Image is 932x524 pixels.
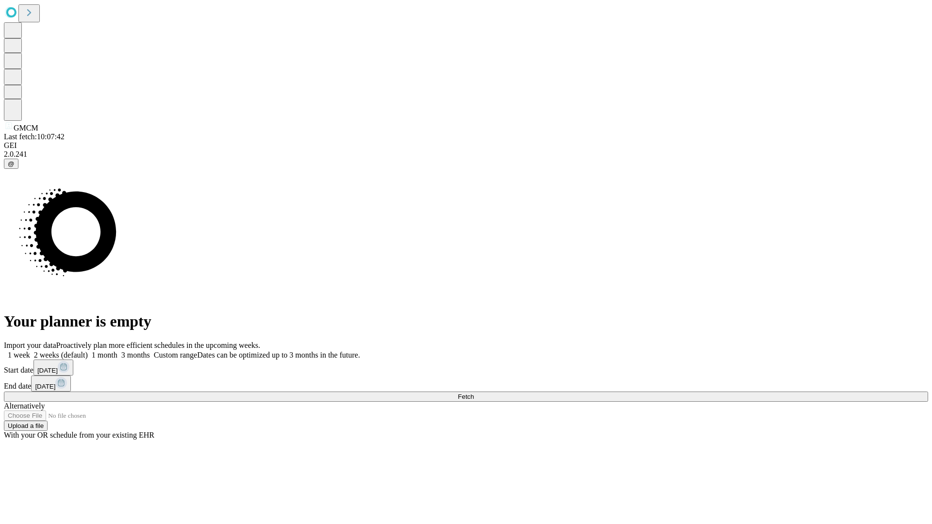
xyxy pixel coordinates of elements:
[56,341,260,349] span: Proactively plan more efficient schedules in the upcoming weeks.
[4,312,928,330] h1: Your planner is empty
[37,367,58,374] span: [DATE]
[33,360,73,376] button: [DATE]
[4,421,48,431] button: Upload a file
[458,393,474,400] span: Fetch
[4,402,45,410] span: Alternatively
[4,392,928,402] button: Fetch
[4,341,56,349] span: Import your data
[4,150,928,159] div: 2.0.241
[14,124,38,132] span: GMCM
[35,383,55,390] span: [DATE]
[121,351,150,359] span: 3 months
[8,351,30,359] span: 1 week
[4,141,928,150] div: GEI
[4,159,18,169] button: @
[4,376,928,392] div: End date
[34,351,88,359] span: 2 weeks (default)
[154,351,197,359] span: Custom range
[92,351,117,359] span: 1 month
[4,360,928,376] div: Start date
[31,376,71,392] button: [DATE]
[4,431,154,439] span: With your OR schedule from your existing EHR
[8,160,15,167] span: @
[197,351,360,359] span: Dates can be optimized up to 3 months in the future.
[4,132,65,141] span: Last fetch: 10:07:42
